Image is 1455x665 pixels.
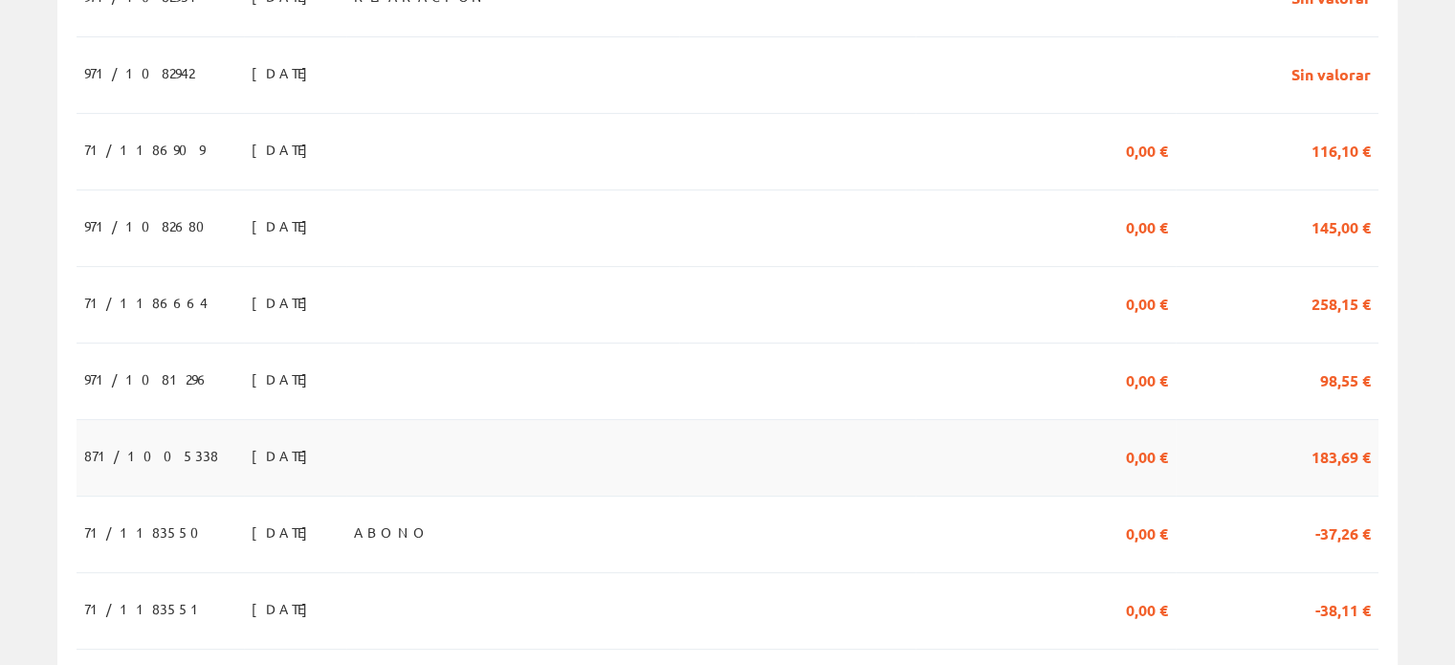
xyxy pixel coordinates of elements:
font: 183,69 € [1312,447,1371,467]
font: 145,00 € [1312,217,1371,237]
font: 71/1186909 [84,141,205,158]
font: 71/1183550 [84,523,210,541]
font: 971/1081296 [84,370,210,388]
font: 971/1082680 [84,217,216,234]
font: ABONO [354,523,430,541]
font: 0,00 € [1126,447,1168,467]
font: 258,15 € [1312,294,1371,314]
font: [DATE] [252,600,318,617]
font: 0,00 € [1126,523,1168,543]
font: 98,55 € [1320,370,1371,390]
font: 871/1005338 [84,447,218,464]
font: [DATE] [252,294,318,311]
font: 116,10 € [1312,141,1371,161]
font: 0,00 € [1126,294,1168,314]
font: 0,00 € [1126,370,1168,390]
font: 0,00 € [1126,141,1168,161]
font: 971/1082942 [84,64,194,81]
font: 71/1183551 [84,600,207,617]
font: 0,00 € [1126,217,1168,237]
font: -37,26 € [1315,523,1371,543]
font: Sin valorar [1291,64,1371,84]
font: 0,00 € [1126,600,1168,620]
font: [DATE] [252,141,318,158]
font: [DATE] [252,523,318,541]
font: [DATE] [252,447,318,464]
font: 71/1186664 [84,294,208,311]
font: [DATE] [252,370,318,388]
font: [DATE] [252,217,318,234]
font: [DATE] [252,64,318,81]
font: -38,11 € [1315,600,1371,620]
